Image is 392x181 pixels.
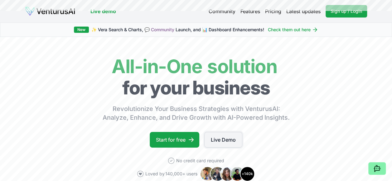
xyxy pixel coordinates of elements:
a: Community [151,27,174,32]
span: Sign up / Login [331,8,362,14]
a: Start for free [150,132,199,148]
img: logo [25,6,75,16]
a: Features [240,8,260,15]
a: Sign up / Login [326,5,367,18]
a: Live Demo [204,132,242,148]
a: Latest updates [286,8,321,15]
a: Community [209,8,235,15]
a: Pricing [265,8,281,15]
div: New [74,27,89,33]
a: Live demo [90,8,116,15]
a: Check them out here [268,27,318,33]
span: ✨ Vera Search & Charts, 💬 Launch, and 📊 Dashboard Enhancements! [91,27,264,33]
